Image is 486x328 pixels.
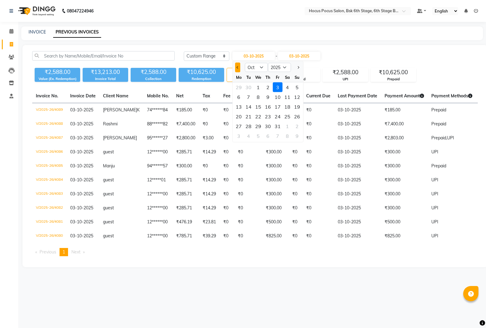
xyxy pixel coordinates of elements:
[334,201,381,215] td: 03-10-2025
[53,27,101,38] a: PREVIOUS INVOICES
[70,205,93,211] span: 03-10-2025
[32,201,67,215] td: V/2025-26/4082
[173,103,199,117] td: ₹185.00
[381,229,428,243] td: ₹825.00
[244,102,253,112] div: 14
[70,163,93,169] span: 03-10-2025
[173,117,199,131] td: ₹7,400.00
[199,103,220,117] td: ₹0
[303,187,334,201] td: ₹0
[244,92,253,102] div: 7
[292,121,302,131] div: 2
[282,131,292,141] div: 8
[303,173,334,187] td: ₹0
[103,107,137,113] span: [PERSON_NAME]
[334,131,381,145] td: 03-10-2025
[278,52,320,60] input: End Date
[334,145,381,159] td: 03-10-2025
[273,131,282,141] div: Friday, November 7, 2025
[32,145,67,159] td: V/2025-26/4086
[244,131,253,141] div: Tuesday, November 4, 2025
[234,173,262,187] td: ₹0
[371,68,416,77] div: ₹10,625.00
[431,93,472,99] span: Payment Methods
[234,72,244,82] div: Mo
[292,82,302,92] div: Sunday, October 5, 2025
[103,191,114,197] span: guest
[199,117,220,131] td: ₹0
[273,92,282,102] div: 10
[303,215,334,229] td: ₹0
[262,173,289,187] td: ₹300.00
[306,93,330,99] span: Current Due
[381,145,428,159] td: ₹300.00
[253,82,263,92] div: Wednesday, October 1, 2025
[220,131,234,145] td: ₹0
[381,201,428,215] td: ₹300.00
[63,249,65,255] span: 1
[35,68,80,76] div: ₹2,588.00
[273,112,282,121] div: Friday, October 24, 2025
[223,93,231,99] span: Fee
[103,149,114,155] span: guest
[282,121,292,131] div: 1
[220,173,234,187] td: ₹0
[334,173,381,187] td: 03-10-2025
[334,187,381,201] td: 03-10-2025
[103,93,128,99] span: Client Name
[292,82,302,92] div: 5
[244,121,253,131] div: 28
[292,131,302,141] div: 9
[103,163,115,169] span: Manju
[282,121,292,131] div: Saturday, November 1, 2025
[36,93,58,99] span: Invoice No.
[282,112,292,121] div: 25
[273,131,282,141] div: 7
[282,92,292,102] div: 11
[32,187,67,201] td: V/2025-26/4083
[292,121,302,131] div: Sunday, November 2, 2025
[199,159,220,173] td: ₹0
[268,63,291,72] select: Select year
[431,177,438,183] span: UPI
[289,173,303,187] td: ₹0
[253,131,263,141] div: Wednesday, November 5, 2025
[103,135,137,141] span: [PERSON_NAME]
[244,121,253,131] div: Tuesday, October 28, 2025
[292,102,302,112] div: Sunday, October 19, 2025
[431,219,438,225] span: UPI
[292,112,302,121] div: 26
[234,187,262,201] td: ₹0
[199,187,220,201] td: ₹14.29
[263,82,273,92] div: 2
[234,201,262,215] td: ₹0
[303,229,334,243] td: ₹0
[253,92,263,102] div: Wednesday, October 8, 2025
[292,102,302,112] div: 19
[173,173,199,187] td: ₹285.71
[292,92,302,102] div: 12
[220,215,234,229] td: ₹0
[263,131,273,141] div: Thursday, November 6, 2025
[282,72,292,82] div: Sa
[273,121,282,131] div: 31
[234,92,244,102] div: 6
[131,76,176,82] div: Collection
[273,121,282,131] div: Friday, October 31, 2025
[244,82,253,92] div: 30
[381,215,428,229] td: ₹500.00
[282,102,292,112] div: 18
[234,159,262,173] td: ₹0
[227,68,272,77] div: 10
[292,72,302,82] div: Su
[15,2,57,19] img: logo
[263,102,273,112] div: Thursday, October 16, 2025
[253,82,263,92] div: 1
[234,102,244,112] div: 13
[289,145,303,159] td: ₹0
[431,233,438,239] span: UPI
[338,93,377,99] span: Last Payment Date
[220,201,234,215] td: ₹0
[303,117,334,131] td: ₹0
[173,159,199,173] td: ₹300.00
